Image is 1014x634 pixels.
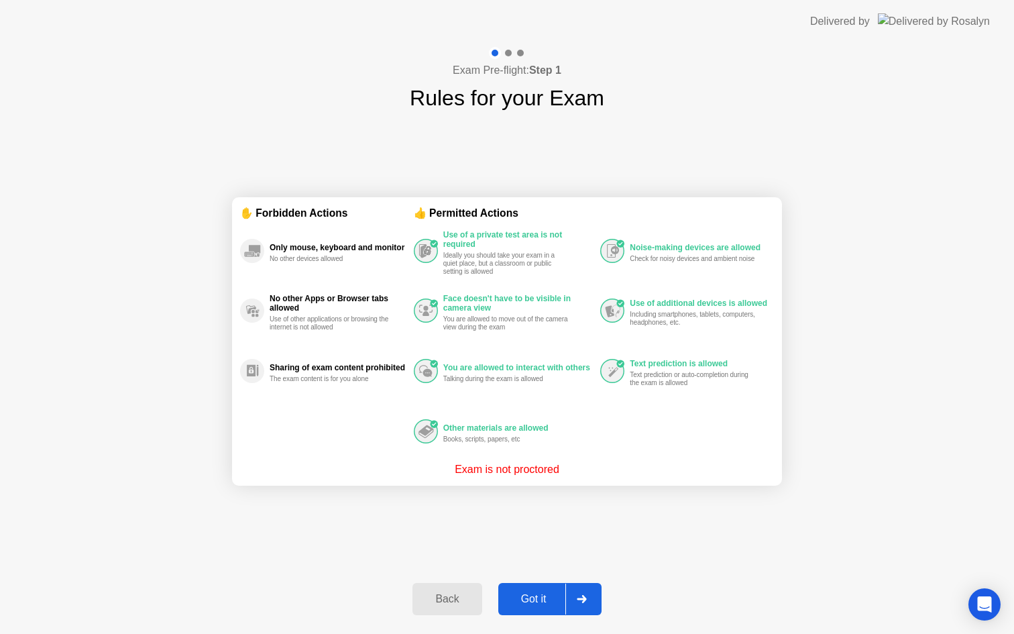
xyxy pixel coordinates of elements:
div: 👍 Permitted Actions [414,205,774,221]
b: Step 1 [529,64,561,76]
div: Delivered by [810,13,870,30]
div: Text prediction is allowed [630,359,767,368]
div: Got it [502,593,565,605]
div: Noise-making devices are allowed [630,243,767,252]
div: ✋ Forbidden Actions [240,205,414,221]
div: Books, scripts, papers, etc [443,435,570,443]
div: Use of other applications or browsing the internet is not allowed [270,315,396,331]
button: Back [412,583,482,615]
img: Delivered by Rosalyn [878,13,990,29]
div: Talking during the exam is allowed [443,375,570,383]
div: You are allowed to move out of the camera view during the exam [443,315,570,331]
div: Ideally you should take your exam in a quiet place, but a classroom or public setting is allowed [443,252,570,276]
div: Check for noisy devices and ambient noise [630,255,756,263]
h1: Rules for your Exam [410,82,604,114]
div: The exam content is for you alone [270,375,396,383]
div: Use of a private test area is not required [443,230,594,249]
div: Text prediction or auto-completion during the exam is allowed [630,371,756,387]
h4: Exam Pre-flight: [453,62,561,78]
div: Only mouse, keyboard and monitor [270,243,407,252]
div: No other Apps or Browser tabs allowed [270,294,407,313]
div: Open Intercom Messenger [968,588,1001,621]
div: You are allowed to interact with others [443,363,594,372]
div: Including smartphones, tablets, computers, headphones, etc. [630,311,756,327]
div: Back [416,593,477,605]
div: Face doesn't have to be visible in camera view [443,294,594,313]
p: Exam is not proctored [455,462,559,478]
button: Got it [498,583,602,615]
div: Use of additional devices is allowed [630,299,767,308]
div: Sharing of exam content prohibited [270,363,407,372]
div: Other materials are allowed [443,423,594,433]
div: No other devices allowed [270,255,396,263]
